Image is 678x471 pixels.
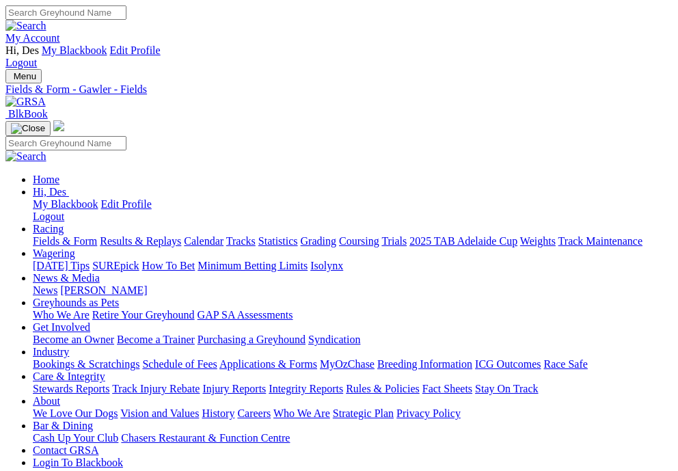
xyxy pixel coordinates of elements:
[33,432,673,444] div: Bar & Dining
[92,309,195,321] a: Retire Your Greyhound
[5,44,39,56] span: Hi, Des
[310,260,343,271] a: Isolynx
[33,174,59,185] a: Home
[202,407,234,419] a: History
[301,235,336,247] a: Grading
[33,297,119,308] a: Greyhounds as Pets
[198,309,293,321] a: GAP SA Assessments
[33,198,673,223] div: Hi, Des
[237,407,271,419] a: Careers
[142,358,217,370] a: Schedule of Fees
[33,186,69,198] a: Hi, Des
[33,371,105,382] a: Care & Integrity
[14,71,36,81] span: Menu
[121,432,290,444] a: Chasers Restaurant & Function Centre
[33,420,93,431] a: Bar & Dining
[396,407,461,419] a: Privacy Policy
[33,358,673,371] div: Industry
[33,247,75,259] a: Wagering
[33,309,673,321] div: Greyhounds as Pets
[409,235,517,247] a: 2025 TAB Adelaide Cup
[5,32,60,44] a: My Account
[33,395,60,407] a: About
[5,5,126,20] input: Search
[11,123,45,134] img: Close
[5,57,37,68] a: Logout
[258,235,298,247] a: Statistics
[8,108,48,120] span: BlkBook
[33,223,64,234] a: Racing
[33,407,118,419] a: We Love Our Dogs
[33,334,673,346] div: Get Involved
[100,235,181,247] a: Results & Replays
[33,346,69,358] a: Industry
[226,235,256,247] a: Tracks
[5,96,46,108] img: GRSA
[558,235,642,247] a: Track Maintenance
[33,321,90,333] a: Get Involved
[308,334,360,345] a: Syndication
[198,334,306,345] a: Purchasing a Greyhound
[320,358,375,370] a: MyOzChase
[33,457,123,468] a: Login To Blackbook
[520,235,556,247] a: Weights
[109,44,160,56] a: Edit Profile
[202,383,266,394] a: Injury Reports
[377,358,472,370] a: Breeding Information
[33,407,673,420] div: About
[381,235,407,247] a: Trials
[33,309,90,321] a: Who We Are
[142,260,195,271] a: How To Bet
[5,150,46,163] img: Search
[184,235,223,247] a: Calendar
[33,260,90,271] a: [DATE] Tips
[33,358,139,370] a: Bookings & Scratchings
[543,358,587,370] a: Race Safe
[33,284,57,296] a: News
[92,260,139,271] a: SUREpick
[5,44,673,69] div: My Account
[33,186,66,198] span: Hi, Des
[60,284,147,296] a: [PERSON_NAME]
[33,383,109,394] a: Stewards Reports
[33,211,64,222] a: Logout
[339,235,379,247] a: Coursing
[101,198,152,210] a: Edit Profile
[5,20,46,32] img: Search
[33,235,97,247] a: Fields & Form
[5,83,673,96] a: Fields & Form - Gawler - Fields
[273,407,330,419] a: Who We Are
[117,334,195,345] a: Become a Trainer
[33,444,98,456] a: Contact GRSA
[33,198,98,210] a: My Blackbook
[33,272,100,284] a: News & Media
[33,432,118,444] a: Cash Up Your Club
[42,44,107,56] a: My Blackbook
[5,121,51,136] button: Toggle navigation
[5,108,48,120] a: BlkBook
[198,260,308,271] a: Minimum Betting Limits
[33,334,114,345] a: Become an Owner
[53,120,64,131] img: logo-grsa-white.png
[33,235,673,247] div: Racing
[269,383,343,394] a: Integrity Reports
[112,383,200,394] a: Track Injury Rebate
[5,136,126,150] input: Search
[475,383,538,394] a: Stay On Track
[422,383,472,394] a: Fact Sheets
[5,69,42,83] button: Toggle navigation
[475,358,541,370] a: ICG Outcomes
[346,383,420,394] a: Rules & Policies
[120,407,199,419] a: Vision and Values
[33,260,673,272] div: Wagering
[33,284,673,297] div: News & Media
[219,358,317,370] a: Applications & Forms
[333,407,394,419] a: Strategic Plan
[33,383,673,395] div: Care & Integrity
